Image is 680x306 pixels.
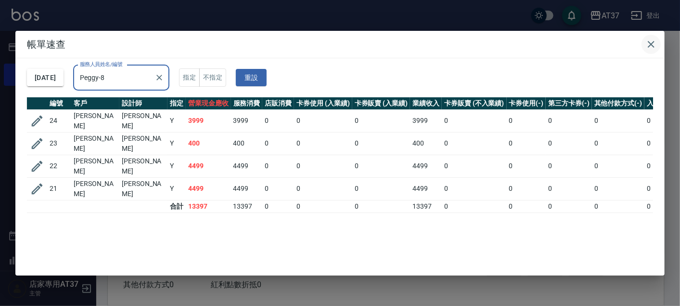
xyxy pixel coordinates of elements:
[186,97,231,110] th: 營業現金應收
[47,132,71,155] td: 23
[592,177,645,200] td: 0
[442,200,506,213] td: 0
[352,132,411,155] td: 0
[262,132,294,155] td: 0
[47,155,71,177] td: 22
[546,155,592,177] td: 0
[119,155,167,177] td: [PERSON_NAME]
[592,97,645,110] th: 其他付款方式(-)
[262,109,294,132] td: 0
[442,97,506,110] th: 卡券販賣 (不入業績)
[352,200,411,213] td: 0
[186,177,231,200] td: 4499
[236,69,267,87] button: 重設
[442,177,506,200] td: 0
[442,155,506,177] td: 0
[167,155,186,177] td: Y
[352,109,411,132] td: 0
[119,132,167,155] td: [PERSON_NAME]
[231,177,263,200] td: 4499
[294,177,352,200] td: 0
[507,109,546,132] td: 0
[546,132,592,155] td: 0
[294,97,352,110] th: 卡券使用 (入業績)
[262,177,294,200] td: 0
[71,155,119,177] td: [PERSON_NAME]
[410,200,442,213] td: 13397
[179,68,200,87] button: 指定
[186,132,231,155] td: 400
[507,97,546,110] th: 卡券使用(-)
[262,200,294,213] td: 0
[546,109,592,132] td: 0
[231,109,263,132] td: 3999
[119,177,167,200] td: [PERSON_NAME]
[231,97,263,110] th: 服務消費
[507,155,546,177] td: 0
[507,200,546,213] td: 0
[167,97,186,110] th: 指定
[507,177,546,200] td: 0
[410,109,442,132] td: 3999
[442,132,506,155] td: 0
[71,132,119,155] td: [PERSON_NAME]
[80,61,122,68] label: 服務人員姓名/編號
[352,155,411,177] td: 0
[592,155,645,177] td: 0
[592,200,645,213] td: 0
[231,155,263,177] td: 4499
[262,155,294,177] td: 0
[71,177,119,200] td: [PERSON_NAME]
[153,71,166,84] button: Clear
[186,155,231,177] td: 4499
[352,177,411,200] td: 0
[410,177,442,200] td: 4499
[592,109,645,132] td: 0
[410,132,442,155] td: 400
[294,200,352,213] td: 0
[167,132,186,155] td: Y
[186,109,231,132] td: 3999
[231,200,263,213] td: 13397
[167,177,186,200] td: Y
[71,97,119,110] th: 客戶
[27,69,64,87] button: [DATE]
[47,109,71,132] td: 24
[592,132,645,155] td: 0
[199,68,226,87] button: 不指定
[507,132,546,155] td: 0
[47,177,71,200] td: 21
[71,109,119,132] td: [PERSON_NAME]
[231,132,263,155] td: 400
[167,200,186,213] td: 合計
[352,97,411,110] th: 卡券販賣 (入業績)
[15,31,665,58] h2: 帳單速查
[119,109,167,132] td: [PERSON_NAME]
[410,155,442,177] td: 4499
[442,109,506,132] td: 0
[410,97,442,110] th: 業績收入
[546,177,592,200] td: 0
[294,109,352,132] td: 0
[262,97,294,110] th: 店販消費
[186,200,231,213] td: 13397
[294,132,352,155] td: 0
[546,200,592,213] td: 0
[47,97,71,110] th: 編號
[167,109,186,132] td: Y
[546,97,592,110] th: 第三方卡券(-)
[119,97,167,110] th: 設計師
[294,155,352,177] td: 0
